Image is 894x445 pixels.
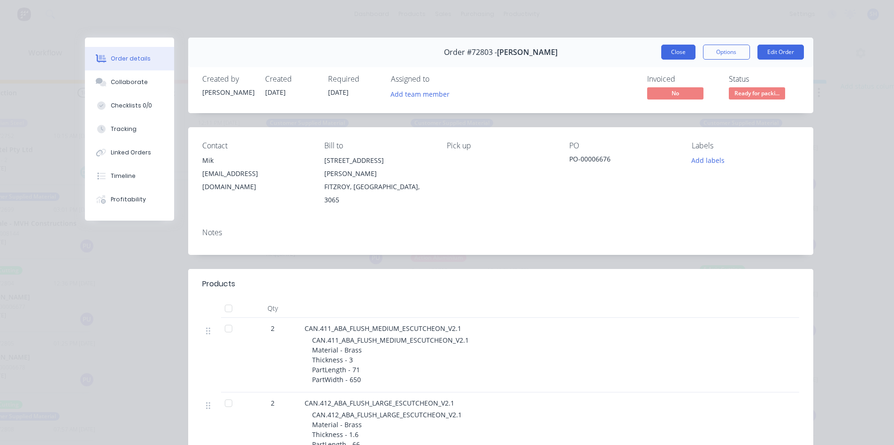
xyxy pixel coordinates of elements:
div: Tracking [111,125,137,133]
div: Collaborate [111,78,148,86]
span: 2 [271,398,275,408]
div: [PERSON_NAME] [202,87,254,97]
div: Checklists 0/0 [111,101,152,110]
button: Linked Orders [85,141,174,164]
div: Qty [245,299,301,318]
span: Ready for packi... [729,87,785,99]
div: Created [265,75,317,84]
div: Status [729,75,799,84]
span: [DATE] [328,88,349,97]
div: Labels [692,141,799,150]
div: Bill to [324,141,432,150]
button: Add team member [391,87,455,100]
button: Collaborate [85,70,174,94]
div: FITZROY, [GEOGRAPHIC_DATA], 3065 [324,180,432,207]
div: Contact [202,141,310,150]
div: PO-00006676 [569,154,677,167]
div: Linked Orders [111,148,151,157]
div: Assigned to [391,75,485,84]
div: [STREET_ADDRESS][PERSON_NAME] [324,154,432,180]
button: Checklists 0/0 [85,94,174,117]
div: Products [202,278,235,290]
div: [EMAIL_ADDRESS][DOMAIN_NAME] [202,167,310,193]
button: Close [661,45,695,60]
button: Tracking [85,117,174,141]
div: Invoiced [647,75,718,84]
span: CAN.412_ABA_FLUSH_LARGE_ESCUTCHEON_V2.1 [305,399,454,407]
div: Mik[EMAIL_ADDRESS][DOMAIN_NAME] [202,154,310,193]
button: Timeline [85,164,174,188]
div: Required [328,75,380,84]
div: PO [569,141,677,150]
button: Add team member [385,87,454,100]
span: CAN.411_ABA_FLUSH_MEDIUM_ESCUTCHEON_V2.1 [305,324,461,333]
button: Edit Order [757,45,804,60]
span: 2 [271,323,275,333]
div: Notes [202,228,799,237]
button: Options [703,45,750,60]
div: Order details [111,54,151,63]
div: Created by [202,75,254,84]
button: Ready for packi... [729,87,785,101]
span: [DATE] [265,88,286,97]
div: Timeline [111,172,136,180]
button: Add labels [687,154,730,167]
span: No [647,87,703,99]
button: Order details [85,47,174,70]
div: Profitability [111,195,146,204]
div: Mik [202,154,310,167]
span: [PERSON_NAME] [497,48,558,57]
div: Pick up [447,141,554,150]
div: [STREET_ADDRESS][PERSON_NAME]FITZROY, [GEOGRAPHIC_DATA], 3065 [324,154,432,207]
span: CAN.411_ABA_FLUSH_MEDIUM_ESCUTCHEON_V2.1 Material - Brass Thickness - 3 PartLength - 71 PartWidth... [312,336,469,384]
span: Order #72803 - [444,48,497,57]
button: Profitability [85,188,174,211]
